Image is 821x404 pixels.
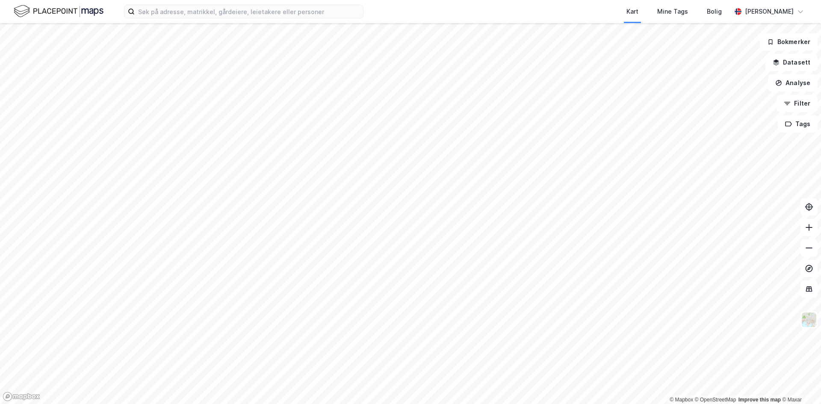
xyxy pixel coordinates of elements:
[778,363,821,404] iframe: Chat Widget
[765,54,818,71] button: Datasett
[738,397,781,403] a: Improve this map
[777,95,818,112] button: Filter
[778,363,821,404] div: Kontrollprogram for chat
[707,6,722,17] div: Bolig
[801,312,817,328] img: Z
[3,392,40,401] a: Mapbox homepage
[768,74,818,91] button: Analyse
[626,6,638,17] div: Kart
[670,397,693,403] a: Mapbox
[778,115,818,133] button: Tags
[695,397,736,403] a: OpenStreetMap
[135,5,363,18] input: Søk på adresse, matrikkel, gårdeiere, leietakere eller personer
[14,4,103,19] img: logo.f888ab2527a4732fd821a326f86c7f29.svg
[760,33,818,50] button: Bokmerker
[745,6,794,17] div: [PERSON_NAME]
[657,6,688,17] div: Mine Tags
